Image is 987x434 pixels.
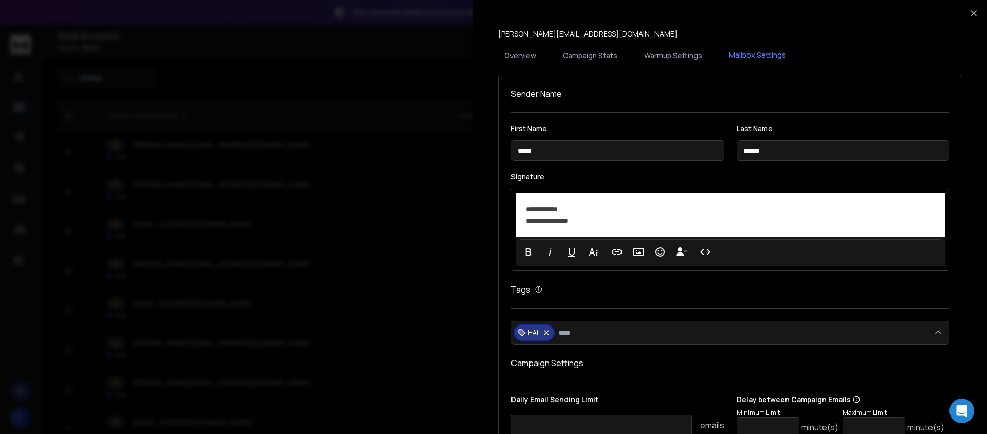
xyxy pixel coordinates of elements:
button: Mailbox Settings [723,44,792,67]
button: Insert Image (⌘P) [629,242,648,262]
div: Open Intercom Messenger [949,399,974,423]
button: Emoticons [650,242,670,262]
p: emails [700,419,724,431]
button: More Text [583,242,603,262]
button: Bold (⌘B) [519,242,538,262]
p: minute(s) [801,421,838,433]
label: Signature [511,173,949,180]
button: Underline (⌘U) [562,242,581,262]
p: Delay between Campaign Emails [737,394,944,405]
h1: Campaign Settings [511,357,949,369]
p: minute(s) [907,421,944,433]
button: Insert Unsubscribe Link [672,242,691,262]
button: Campaign Stats [557,44,624,67]
p: HAI [528,329,538,337]
p: Daily Email Sending Limit [511,394,724,409]
button: Code View [696,242,715,262]
h1: Sender Name [511,87,949,100]
label: Last Name [737,125,950,132]
button: Warmup Settings [638,44,708,67]
button: Italic (⌘I) [540,242,560,262]
button: Insert Link (⌘K) [607,242,627,262]
p: Minimum Limit [737,409,838,417]
button: Overview [498,44,542,67]
p: Maximum Limit [843,409,944,417]
label: First Name [511,125,724,132]
h1: Tags [511,283,531,296]
p: [PERSON_NAME][EMAIL_ADDRESS][DOMAIN_NAME] [498,29,678,39]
